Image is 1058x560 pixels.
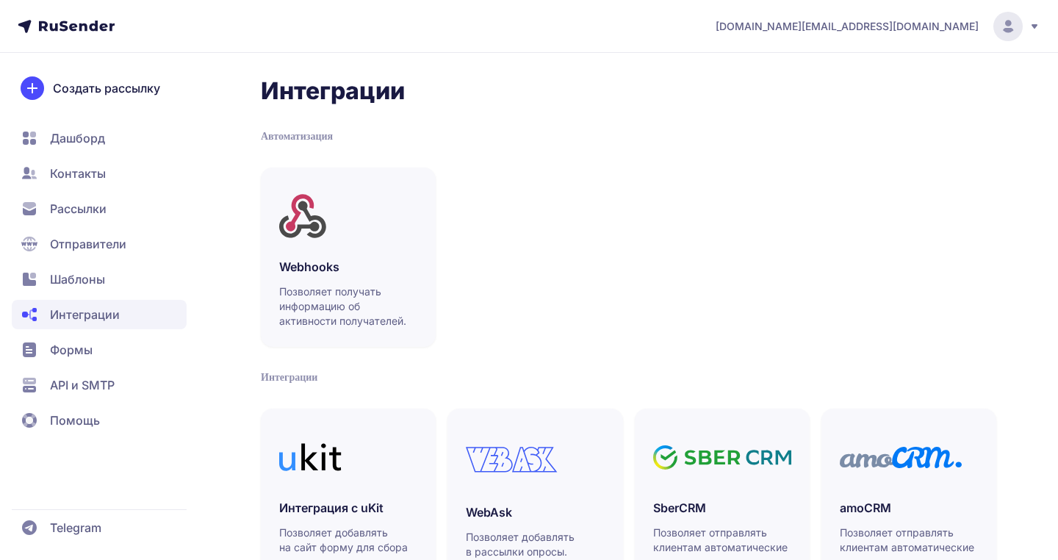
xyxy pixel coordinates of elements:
span: Отправители [50,235,126,253]
div: Автоматизация [261,129,996,144]
span: Формы [50,341,93,359]
span: Помощь [50,412,100,429]
span: Шаблоны [50,270,105,288]
h3: WebAsk [466,503,604,521]
a: Telegram [12,513,187,542]
a: WebhooksПозволяет получать информацию об активности получателей. [261,168,436,347]
span: Создать рассылку [53,79,160,97]
span: Интеграции [50,306,120,323]
span: Рассылки [50,200,107,218]
span: Дашборд [50,129,105,147]
span: [DOMAIN_NAME][EMAIL_ADDRESS][DOMAIN_NAME] [716,19,979,34]
h2: Интеграции [261,76,996,106]
div: Интеграции [261,370,996,385]
p: Позволяет получать информацию об активности получателей. [279,284,419,329]
h3: Webhooks [279,258,417,276]
span: API и SMTP [50,376,115,394]
h3: Интеграция с uKit [279,499,417,517]
p: Позволяет добавлять в рассылки опросы. [466,530,605,559]
span: Telegram [50,519,101,536]
h3: SberCRM [653,499,791,517]
span: Контакты [50,165,106,182]
h3: amoCRM [840,499,978,517]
